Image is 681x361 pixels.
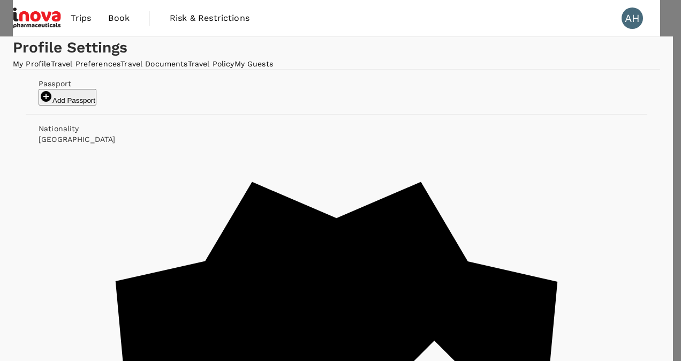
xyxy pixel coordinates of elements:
[39,78,634,89] p: Passport
[51,59,121,68] a: Travel Preferences
[13,6,62,30] img: iNova Pharmaceuticals
[13,59,51,68] a: My Profile
[13,37,660,58] h1: Profile Settings
[120,59,187,68] a: Travel Documents
[71,12,92,25] span: Trips
[234,59,273,68] a: My Guests
[170,12,249,25] span: Risk & Restrictions
[108,12,130,25] span: Book
[39,124,79,133] span: Nationality
[39,89,96,106] button: Add Passport
[188,59,234,68] a: Travel Policy
[622,7,643,29] div: AH
[39,134,634,145] p: [GEOGRAPHIC_DATA]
